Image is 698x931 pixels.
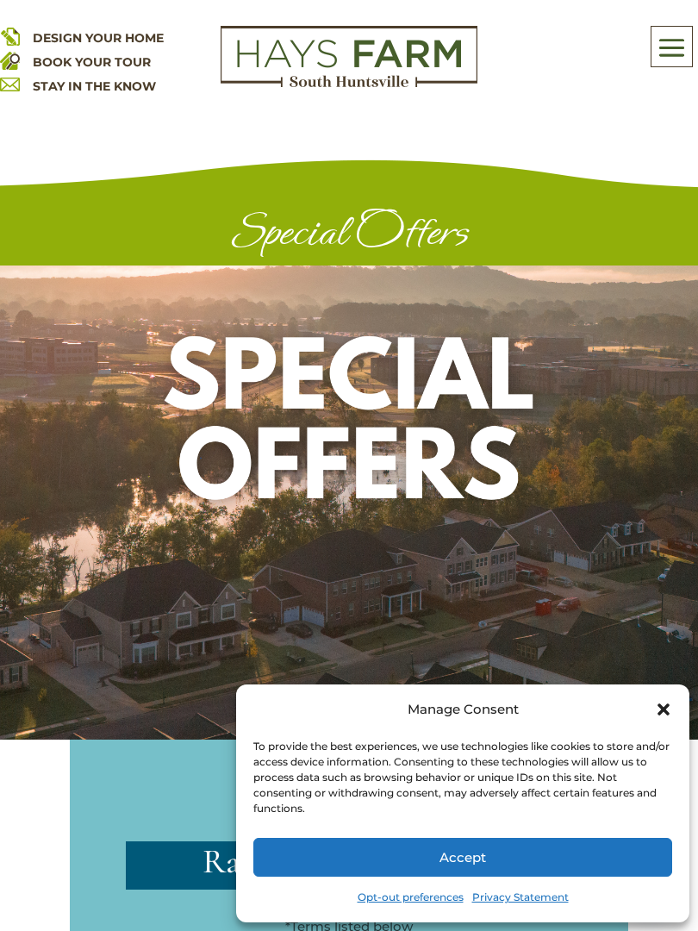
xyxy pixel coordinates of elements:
[253,838,672,877] button: Accept
[358,885,464,909] a: Opt-out preferences
[33,78,156,94] a: STAY IN THE KNOW
[126,809,572,833] h4: Unlock Your Dream Home With
[33,54,151,70] a: BOOK YOUR TOUR
[70,206,628,266] h1: Special Offers
[655,701,672,718] div: Close dialog
[408,697,519,722] div: Manage Consent
[126,841,572,890] h2: Rates as low as 5.75%*
[472,885,569,909] a: Privacy Statement
[221,76,477,91] a: hays farm homes huntsville development
[253,739,670,816] div: To provide the best experiences, we use technologies like cookies to store and/or access device i...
